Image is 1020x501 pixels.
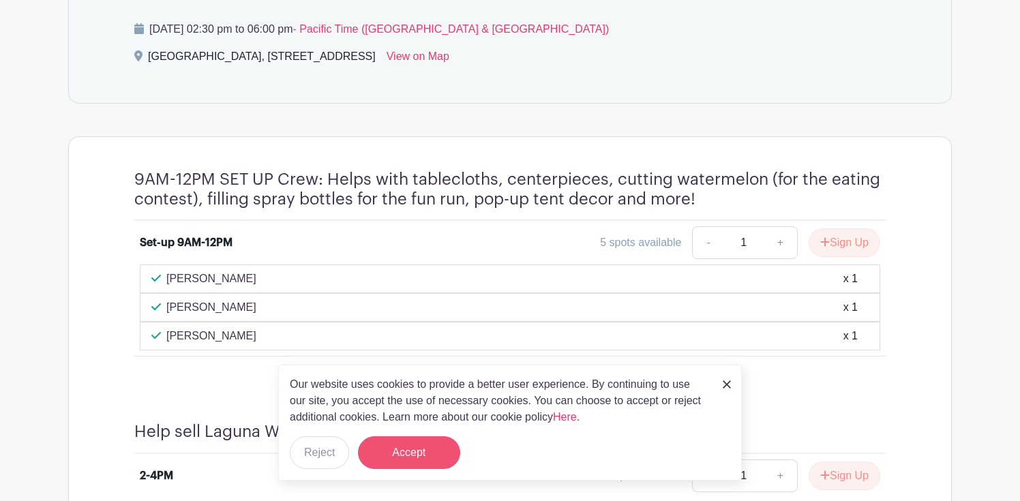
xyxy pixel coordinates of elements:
button: Reject [290,436,349,469]
p: [PERSON_NAME] [166,271,256,287]
a: View on Map [387,48,449,70]
p: [DATE] 02:30 pm to 06:00 pm [134,21,886,37]
div: x 1 [843,271,858,287]
a: Here [553,411,577,423]
div: x 1 [843,299,858,316]
h4: Help sell Laguna Wear (this will be set-up between the tennis courts) [134,422,658,442]
img: close_button-5f87c8562297e5c2d7936805f587ecaba9071eb48480494691a3f1689db116b3.svg [723,380,731,389]
div: 5 spots available [600,234,681,251]
p: [PERSON_NAME] [166,299,256,316]
p: Our website uses cookies to provide a better user experience. By continuing to use our site, you ... [290,376,708,425]
button: Sign Up [809,461,880,490]
a: - [692,226,723,259]
a: + [764,459,798,492]
button: Accept [358,436,460,469]
div: x 1 [843,328,858,344]
p: [PERSON_NAME] [166,328,256,344]
div: Set-up 9AM-12PM [140,234,232,251]
div: [GEOGRAPHIC_DATA], [STREET_ADDRESS] [148,48,376,70]
span: - Pacific Time ([GEOGRAPHIC_DATA] & [GEOGRAPHIC_DATA]) [292,23,609,35]
h4: 9AM-12PM SET UP Crew: Helps with tablecloths, centerpieces, cutting watermelon (for the eating co... [134,170,886,209]
button: Sign Up [809,228,880,257]
a: + [764,226,798,259]
div: 2-4PM [140,468,173,484]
